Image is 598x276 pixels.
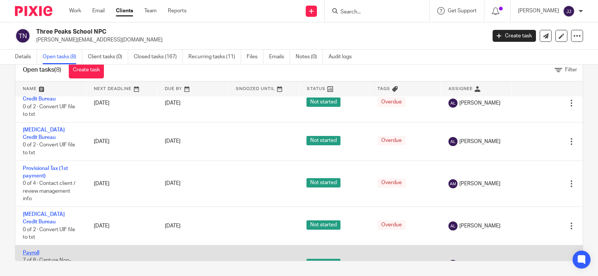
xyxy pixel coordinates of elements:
[449,137,457,146] img: svg%3E
[15,28,31,44] img: svg%3E
[23,166,68,179] a: Provisional Tax (1st payment)
[23,127,65,140] a: [MEDICAL_DATA] Credit Bureau
[43,50,82,64] a: Open tasks (8)
[563,5,575,17] img: svg%3E
[459,138,500,145] span: [PERSON_NAME]
[36,36,481,44] p: [PERSON_NAME][EMAIL_ADDRESS][DOMAIN_NAME]
[165,139,181,144] span: [DATE]
[306,97,340,107] span: Not started
[15,50,37,64] a: Details
[306,220,340,230] span: Not started
[36,28,392,36] h2: Three Peaks School NPC
[377,136,406,145] span: Overdue
[449,99,457,108] img: svg%3E
[69,62,104,78] a: Create task
[188,50,241,64] a: Recurring tasks (11)
[23,250,39,255] a: Payroll
[23,227,75,240] span: 0 of 2 · Convert UIF file to txt
[459,99,500,107] span: [PERSON_NAME]
[459,261,500,268] span: [PERSON_NAME]
[377,261,434,268] div: ---
[377,97,406,107] span: Overdue
[340,9,407,16] input: Search
[15,6,52,16] img: Pixie
[247,50,263,64] a: Files
[23,66,61,74] h1: Open tasks
[165,181,181,186] span: [DATE]
[459,222,500,230] span: [PERSON_NAME]
[449,221,457,230] img: svg%3E
[86,84,157,123] td: [DATE]
[165,100,181,106] span: [DATE]
[236,87,275,91] span: Snoozed Until
[165,223,181,229] span: [DATE]
[116,7,133,15] a: Clients
[269,50,290,64] a: Emails
[69,7,81,15] a: Work
[86,207,157,245] td: [DATE]
[449,179,457,188] img: svg%3E
[459,180,500,187] span: [PERSON_NAME]
[518,7,559,15] p: [PERSON_NAME]
[54,67,61,73] span: (8)
[530,261,542,268] a: Mark as done
[134,50,183,64] a: Closed tasks (167)
[86,122,157,161] td: [DATE]
[88,50,128,64] a: Client tasks (0)
[92,7,105,15] a: Email
[377,178,406,187] span: Overdue
[23,212,65,224] a: [MEDICAL_DATA] Credit Bureau
[377,220,406,230] span: Overdue
[565,67,577,72] span: Filter
[377,87,390,91] span: Tags
[307,87,326,91] span: Status
[448,8,477,13] span: Get Support
[23,143,75,156] span: 0 of 2 · Convert UIF file to txt
[23,181,75,201] span: 0 of 4 · Contact client / review management info
[329,50,357,64] a: Audit logs
[306,259,340,268] span: Not started
[296,50,323,64] a: Notes (0)
[86,161,157,207] td: [DATE]
[144,7,157,15] a: Team
[23,104,75,117] span: 0 of 2 · Convert UIF file to txt
[306,136,340,145] span: Not started
[168,7,187,15] a: Reports
[306,178,340,187] span: Not started
[493,30,536,42] a: Create task
[449,260,457,269] img: svg%3E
